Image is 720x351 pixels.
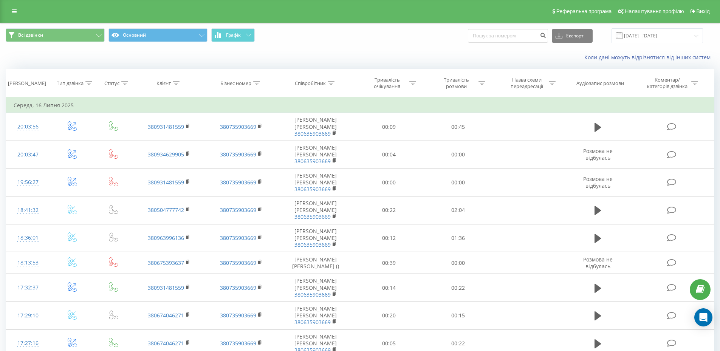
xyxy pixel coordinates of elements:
button: Експорт [552,29,593,43]
button: Основний [108,28,207,42]
div: 20:03:56 [14,119,43,134]
div: Тип дзвінка [57,80,84,87]
button: Всі дзвінки [6,28,105,42]
div: Назва схеми переадресації [506,77,547,90]
a: 380735903669 [220,206,256,213]
a: 380674046271 [148,340,184,347]
a: 380635903669 [294,213,331,220]
div: Клієнт [156,80,171,87]
td: [PERSON_NAME] [PERSON_NAME] [277,169,355,196]
td: [PERSON_NAME] [PERSON_NAME] [277,196,355,224]
div: 20:03:47 [14,147,43,162]
span: Налаштування профілю [625,8,684,14]
span: Реферальна програма [556,8,612,14]
div: Тривалість очікування [367,77,407,90]
a: 380735903669 [220,259,256,266]
a: 380735903669 [220,312,256,319]
a: 380735903669 [220,151,256,158]
div: 17:29:10 [14,308,43,323]
div: Open Intercom Messenger [694,308,712,326]
a: 380675393637 [148,259,184,266]
div: 19:56:27 [14,175,43,190]
td: [PERSON_NAME] [PERSON_NAME] [277,274,355,302]
span: Розмова не відбулась [583,256,613,270]
a: 380635903669 [294,186,331,193]
td: [PERSON_NAME] [PERSON_NAME] [277,224,355,252]
td: 00:22 [355,196,424,224]
td: 00:00 [424,169,493,196]
td: 00:09 [355,113,424,141]
div: Статус [104,80,119,87]
div: 18:13:53 [14,255,43,270]
td: 00:45 [424,113,493,141]
td: 02:04 [424,196,493,224]
td: 00:00 [424,252,493,274]
a: 380635903669 [294,291,331,298]
div: Коментар/категорія дзвінка [645,77,689,90]
a: 380635903669 [294,319,331,326]
td: 00:15 [424,302,493,329]
a: 380635903669 [294,130,331,137]
td: [PERSON_NAME] [PERSON_NAME] [277,113,355,141]
div: 18:41:32 [14,203,43,218]
div: Аудіозапис розмови [576,80,624,87]
td: 00:04 [355,141,424,169]
a: 380934629905 [148,151,184,158]
button: Графік [211,28,255,42]
a: 380735903669 [220,284,256,291]
td: Середа, 16 Липня 2025 [6,98,714,113]
input: Пошук за номером [468,29,548,43]
td: [PERSON_NAME] [PERSON_NAME] [277,141,355,169]
td: 00:12 [355,224,424,252]
span: Всі дзвінки [18,32,43,38]
td: 01:36 [424,224,493,252]
td: 00:14 [355,274,424,302]
div: 18:36:01 [14,230,43,245]
a: 380735903669 [220,234,256,241]
a: 380931481559 [148,179,184,186]
div: Співробітник [295,80,326,87]
div: 17:27:16 [14,336,43,351]
div: Тривалість розмови [436,77,477,90]
div: 17:32:37 [14,280,43,295]
td: 00:39 [355,252,424,274]
div: Бізнес номер [220,80,251,87]
a: 380674046271 [148,312,184,319]
a: Коли дані можуть відрізнятися вiд інших систем [584,54,714,61]
a: 380735903669 [220,340,256,347]
a: 380931481559 [148,284,184,291]
a: 380931481559 [148,123,184,130]
td: [PERSON_NAME] [PERSON_NAME] [277,302,355,329]
a: 380504777742 [148,206,184,213]
a: 380635903669 [294,158,331,165]
span: Розмова не відбулась [583,175,613,189]
td: 00:22 [424,274,493,302]
a: 380735903669 [220,179,256,186]
div: [PERSON_NAME] [8,80,46,87]
td: 00:00 [424,141,493,169]
a: 380735903669 [220,123,256,130]
a: 380635903669 [294,241,331,248]
span: Розмова не відбулась [583,147,613,161]
td: [PERSON_NAME] [PERSON_NAME] () [277,252,355,274]
td: 00:00 [355,169,424,196]
span: Графік [226,32,241,38]
td: 00:20 [355,302,424,329]
a: 380963996136 [148,234,184,241]
span: Вихід [697,8,710,14]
